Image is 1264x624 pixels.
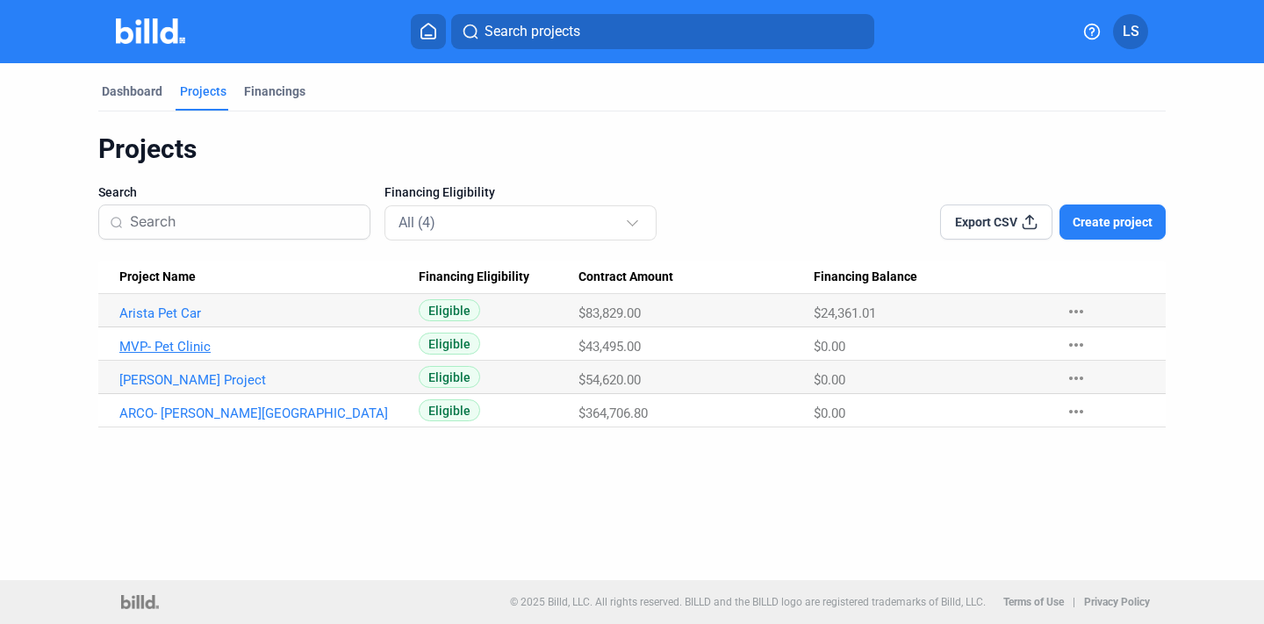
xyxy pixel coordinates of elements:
[419,299,480,321] span: Eligible
[384,183,495,201] span: Financing Eligibility
[1066,301,1087,322] mat-icon: more_horiz
[1113,14,1148,49] button: LS
[419,269,529,285] span: Financing Eligibility
[578,339,641,355] span: $43,495.00
[180,82,226,100] div: Projects
[940,204,1052,240] button: Export CSV
[119,372,403,388] a: [PERSON_NAME] Project
[1003,596,1064,608] b: Terms of Use
[578,372,641,388] span: $54,620.00
[419,399,480,421] span: Eligible
[119,339,403,355] a: MVP- Pet Clinic
[119,305,403,321] a: Arista Pet Car
[814,305,876,321] span: $24,361.01
[119,269,419,285] div: Project Name
[955,213,1017,231] span: Export CSV
[98,183,137,201] span: Search
[578,269,673,285] span: Contract Amount
[578,405,648,421] span: $364,706.80
[244,82,305,100] div: Financings
[116,18,185,44] img: Billd Company Logo
[1123,21,1139,42] span: LS
[814,372,845,388] span: $0.00
[578,269,814,285] div: Contract Amount
[119,269,196,285] span: Project Name
[419,269,578,285] div: Financing Eligibility
[578,305,641,321] span: $83,829.00
[1066,334,1087,355] mat-icon: more_horiz
[1059,204,1166,240] button: Create project
[119,405,403,421] a: ARCO- [PERSON_NAME][GEOGRAPHIC_DATA]
[451,14,874,49] button: Search projects
[814,269,917,285] span: Financing Balance
[102,82,162,100] div: Dashboard
[130,204,359,240] input: Search
[121,595,159,609] img: logo
[1073,596,1075,608] p: |
[1066,401,1087,422] mat-icon: more_horiz
[485,21,580,42] span: Search projects
[510,596,986,608] p: © 2025 Billd, LLC. All rights reserved. BILLD and the BILLD logo are registered trademarks of Bil...
[419,366,480,388] span: Eligible
[1066,368,1087,389] mat-icon: more_horiz
[98,133,1166,166] div: Projects
[814,339,845,355] span: $0.00
[814,405,845,421] span: $0.00
[399,214,435,231] mat-select-trigger: All (4)
[419,333,480,355] span: Eligible
[1073,213,1153,231] span: Create project
[814,269,1049,285] div: Financing Balance
[1084,596,1150,608] b: Privacy Policy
